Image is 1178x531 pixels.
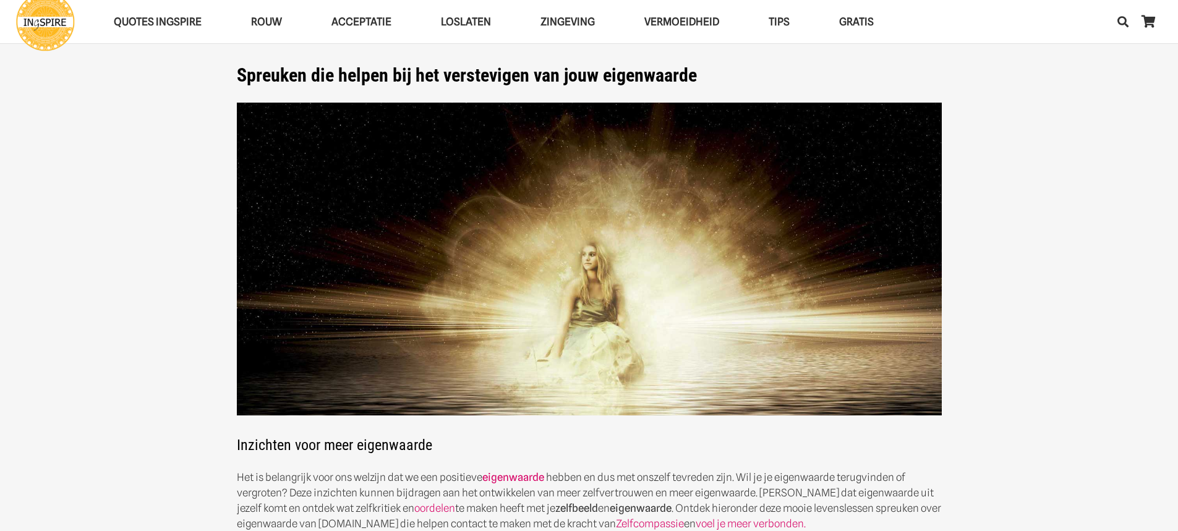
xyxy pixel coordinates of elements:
a: voel je meer verbonden. [696,517,806,530]
a: eigenwaarde [482,471,544,483]
h1: Spreuken die helpen bij het verstevigen van jouw eigenwaarde [237,64,942,87]
a: GRATISGRATIS Menu [814,6,898,38]
span: Acceptatie [331,15,391,28]
span: GRATIS [839,15,874,28]
a: QUOTES INGSPIREQUOTES INGSPIRE Menu [89,6,226,38]
a: Zelfcompassie [616,517,684,530]
strong: eigenwaarde [610,502,672,514]
span: VERMOEIDHEID [644,15,719,28]
img: Hoe verhoog ik mijn zelfvertrouwen en kan ik mijn eigenwaarde herstellenvoor een positiever zelfb... [237,103,942,416]
a: VERMOEIDHEIDVERMOEIDHEID Menu [620,6,744,38]
span: Loslaten [441,15,491,28]
a: ROUWROUW Menu [226,6,307,38]
strong: zelfbeeld [555,502,598,514]
a: oordelen [414,502,455,514]
span: Zingeving [540,15,595,28]
a: LoslatenLoslaten Menu [416,6,516,38]
a: ZingevingZingeving Menu [516,6,620,38]
a: Zoeken [1111,6,1135,37]
span: TIPS [769,15,790,28]
a: TIPSTIPS Menu [744,6,814,38]
span: ROUW [251,15,282,28]
a: AcceptatieAcceptatie Menu [307,6,416,38]
span: QUOTES INGSPIRE [114,15,202,28]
